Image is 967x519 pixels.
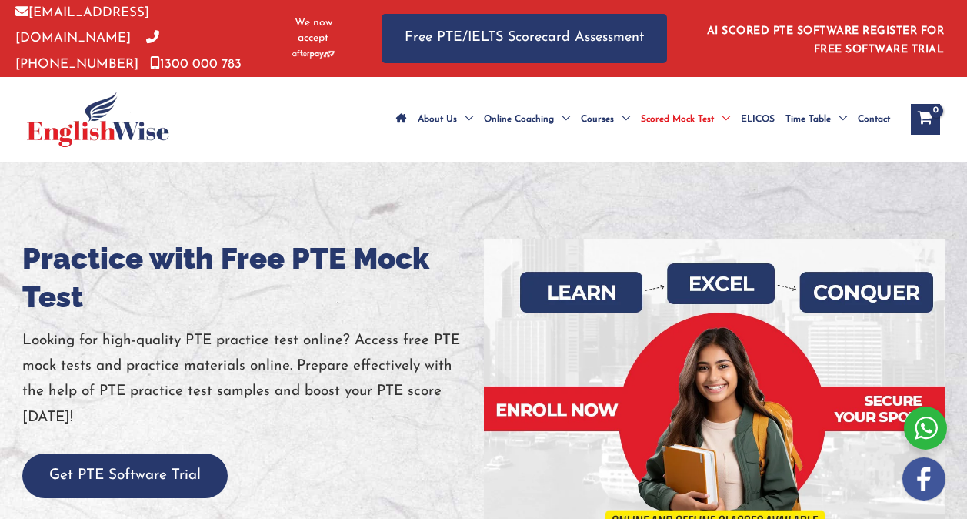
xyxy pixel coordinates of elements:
a: Contact [852,92,895,146]
span: Scored Mock Test [641,92,714,146]
nav: Site Navigation: Main Menu [391,92,895,146]
a: ELICOS [735,92,780,146]
span: Online Coaching [484,92,554,146]
a: 1300 000 783 [150,58,242,71]
a: Scored Mock TestMenu Toggle [635,92,735,146]
span: Contact [858,92,890,146]
a: About UsMenu Toggle [412,92,478,146]
span: Menu Toggle [714,92,730,146]
span: We now accept [284,15,343,46]
img: cropped-ew-logo [27,92,169,147]
img: white-facebook.png [902,457,945,501]
a: Free PTE/IELTS Scorecard Assessment [382,14,667,62]
span: Menu Toggle [831,92,847,146]
span: About Us [418,92,457,146]
a: View Shopping Cart, empty [911,104,940,135]
a: [EMAIL_ADDRESS][DOMAIN_NAME] [15,6,149,45]
span: Menu Toggle [614,92,630,146]
span: Time Table [785,92,831,146]
a: CoursesMenu Toggle [575,92,635,146]
p: Looking for high-quality PTE practice test online? Access free PTE mock tests and practice materi... [22,328,484,430]
a: AI SCORED PTE SOFTWARE REGISTER FOR FREE SOFTWARE TRIAL [707,25,945,55]
button: Get PTE Software Trial [22,454,228,499]
aside: Header Widget 1 [698,13,952,63]
span: Menu Toggle [554,92,570,146]
a: [PHONE_NUMBER] [15,32,159,70]
h1: Practice with Free PTE Mock Test [22,239,484,316]
a: Online CoachingMenu Toggle [478,92,575,146]
span: Menu Toggle [457,92,473,146]
span: Courses [581,92,614,146]
img: Afterpay-Logo [292,50,335,59]
a: Time TableMenu Toggle [780,92,852,146]
span: ELICOS [741,92,775,146]
a: Get PTE Software Trial [22,468,228,483]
